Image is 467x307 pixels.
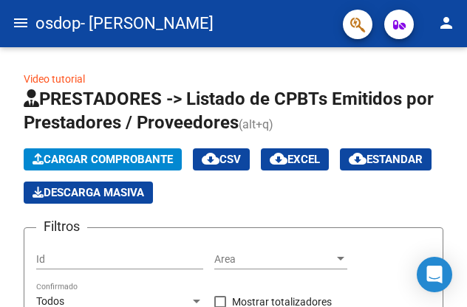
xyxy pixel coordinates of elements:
button: Cargar Comprobante [24,148,182,170]
mat-icon: cloud_download [349,150,367,168]
span: - [PERSON_NAME] [81,7,214,40]
span: PRESTADORES -> Listado de CPBTs Emitidos por Prestadores / Proveedores [24,89,434,133]
mat-icon: menu [12,14,30,32]
span: EXCEL [270,153,320,166]
span: CSV [202,153,241,166]
mat-icon: cloud_download [202,150,219,168]
h3: Filtros [36,216,87,237]
span: osdop [35,7,81,40]
button: Descarga Masiva [24,182,153,204]
span: Estandar [349,153,423,166]
span: Descarga Masiva [33,186,144,199]
button: Estandar [340,148,432,170]
span: Todos [36,295,64,307]
mat-icon: cloud_download [270,150,287,168]
button: EXCEL [261,148,329,170]
span: Cargar Comprobante [33,153,173,166]
a: Video tutorial [24,73,85,85]
button: CSV [193,148,250,170]
mat-icon: person [437,14,455,32]
div: Open Intercom Messenger [417,257,452,292]
span: Area [214,253,334,266]
span: (alt+q) [239,117,273,131]
app-download-masive: Descarga masiva de comprobantes (adjuntos) [24,182,153,204]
